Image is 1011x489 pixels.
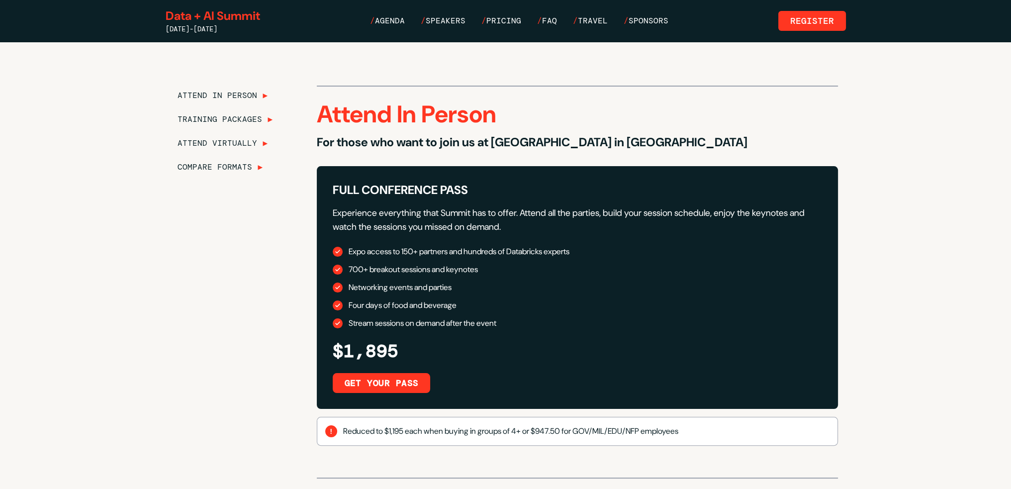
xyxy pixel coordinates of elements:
p: For those who want to join us at [GEOGRAPHIC_DATA] in [GEOGRAPHIC_DATA] [317,134,838,150]
span: TRAINING PACKAGES [178,113,262,125]
a: /FAQ [537,15,557,27]
span: / [370,15,375,26]
span: ▶ [258,161,263,173]
span: Stream sessions on demand after the event [349,317,496,329]
a: Data + AI Summit [166,8,260,24]
span: ▶ [263,137,268,149]
h3: FULL CONFERENCE PASS [333,182,822,198]
span: FAQ [542,15,557,26]
span: Agenda [375,15,405,26]
a: /Travel [573,15,608,27]
span: ▶ [263,90,268,101]
button: GET YOUR PASS [333,373,431,393]
span: Speakers [426,15,465,26]
button: ATTEND IN PERSON▶ [174,86,301,105]
button: ATTEND VIRTUALLY▶ [174,133,301,153]
span: Four days of food and beverage [349,299,457,311]
span: Sponsors [629,15,668,26]
div: [DATE]-[DATE] [166,24,260,34]
a: /Sponsors [624,15,668,27]
span: COMPARE FORMATS [178,161,252,173]
span: Pricing [486,15,521,26]
a: /Pricing [481,15,521,27]
span: ▶ [268,113,273,125]
span: / [537,15,542,26]
a: /Agenda [370,15,405,27]
span: / [573,15,578,26]
span: Expo access to 150+ partners and hundreds of Databricks experts [349,246,569,258]
span: Networking events and parties [349,282,452,293]
span: Travel [578,15,608,26]
span: / [481,15,486,26]
p: Experience everything that Summit has to offer. Attend all the parties, build your session schedu... [333,206,822,234]
button: COMPARE FORMATS▶ [174,157,301,177]
span: $1,895 [333,339,398,363]
span: ! [330,426,332,436]
span: ATTEND IN PERSON [178,90,257,101]
p: Reduced to $1,195 each when buying in groups of 4+ or $947.50 for GOV/MIL/EDU/NFP employees [343,425,678,437]
span: ATTEND VIRTUALLY [178,137,257,149]
span: / [624,15,629,26]
h2: Attend In Person [317,102,838,126]
a: /Speakers [421,15,465,27]
span: 700+ breakout sessions and keynotes [349,264,478,276]
span: / [421,15,426,26]
a: Register [778,11,846,31]
button: TRAINING PACKAGES▶ [174,109,301,129]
